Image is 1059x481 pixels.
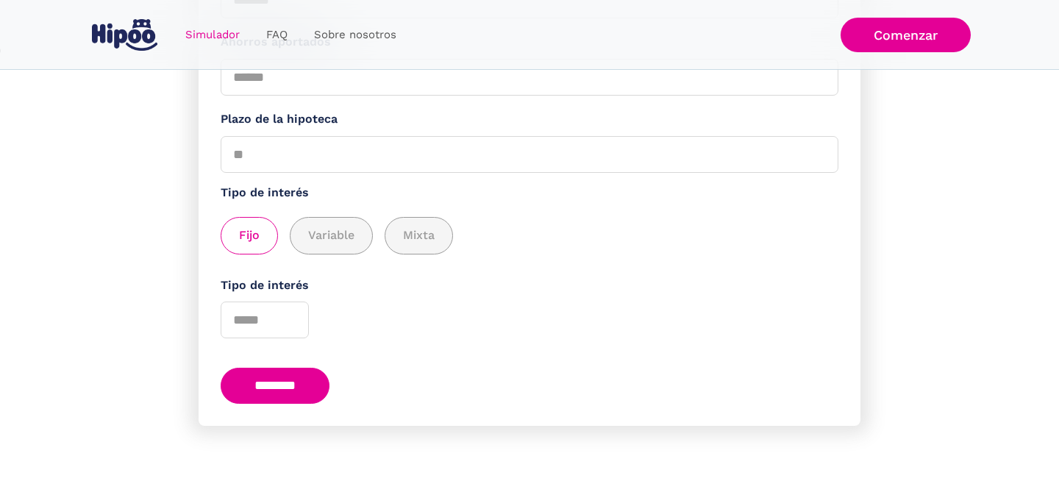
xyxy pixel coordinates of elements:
label: Tipo de interés [221,277,838,295]
label: Tipo de interés [221,184,838,202]
a: Comenzar [841,18,971,52]
span: Variable [308,227,354,245]
a: home [88,13,160,57]
a: Sobre nosotros [301,21,410,49]
span: Fijo [239,227,260,245]
div: add_description_here [221,217,838,254]
a: Simulador [172,21,253,49]
span: Mixta [403,227,435,245]
label: Plazo de la hipoteca [221,110,838,129]
a: FAQ [253,21,301,49]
